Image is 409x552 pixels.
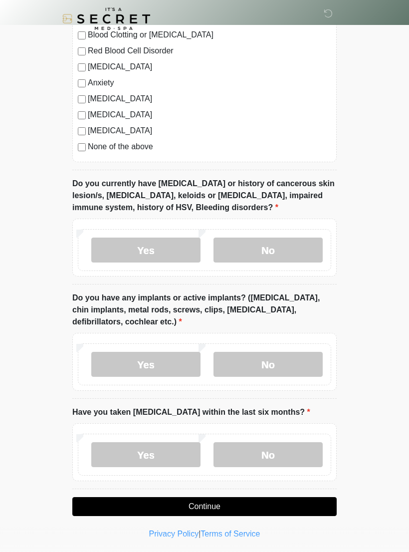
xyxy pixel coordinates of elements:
[78,63,86,71] input: [MEDICAL_DATA]
[88,125,331,137] label: [MEDICAL_DATA]
[78,143,86,151] input: None of the above
[88,77,331,89] label: Anxiety
[149,530,199,538] a: Privacy Policy
[78,95,86,103] input: [MEDICAL_DATA]
[62,7,150,30] img: It's A Secret Med Spa Logo
[88,141,331,153] label: None of the above
[72,292,337,328] label: Do you have any implants or active implants? ([MEDICAL_DATA], chin implants, metal rods, screws, ...
[88,45,331,57] label: Red Blood Cell Disorder
[201,530,260,538] a: Terms of Service
[78,47,86,55] input: Red Blood Cell Disorder
[91,352,201,377] label: Yes
[72,178,337,214] label: Do you currently have [MEDICAL_DATA] or history of cancerous skin lesion/s, [MEDICAL_DATA], keloi...
[72,406,310,418] label: Have you taken [MEDICAL_DATA] within the last six months?
[88,109,331,121] label: [MEDICAL_DATA]
[78,79,86,87] input: Anxiety
[213,442,323,467] label: No
[213,352,323,377] label: No
[213,238,323,263] label: No
[91,442,201,467] label: Yes
[72,497,337,516] button: Continue
[88,93,331,105] label: [MEDICAL_DATA]
[88,61,331,73] label: [MEDICAL_DATA]
[91,238,201,263] label: Yes
[78,111,86,119] input: [MEDICAL_DATA]
[78,127,86,135] input: [MEDICAL_DATA]
[199,530,201,538] a: |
